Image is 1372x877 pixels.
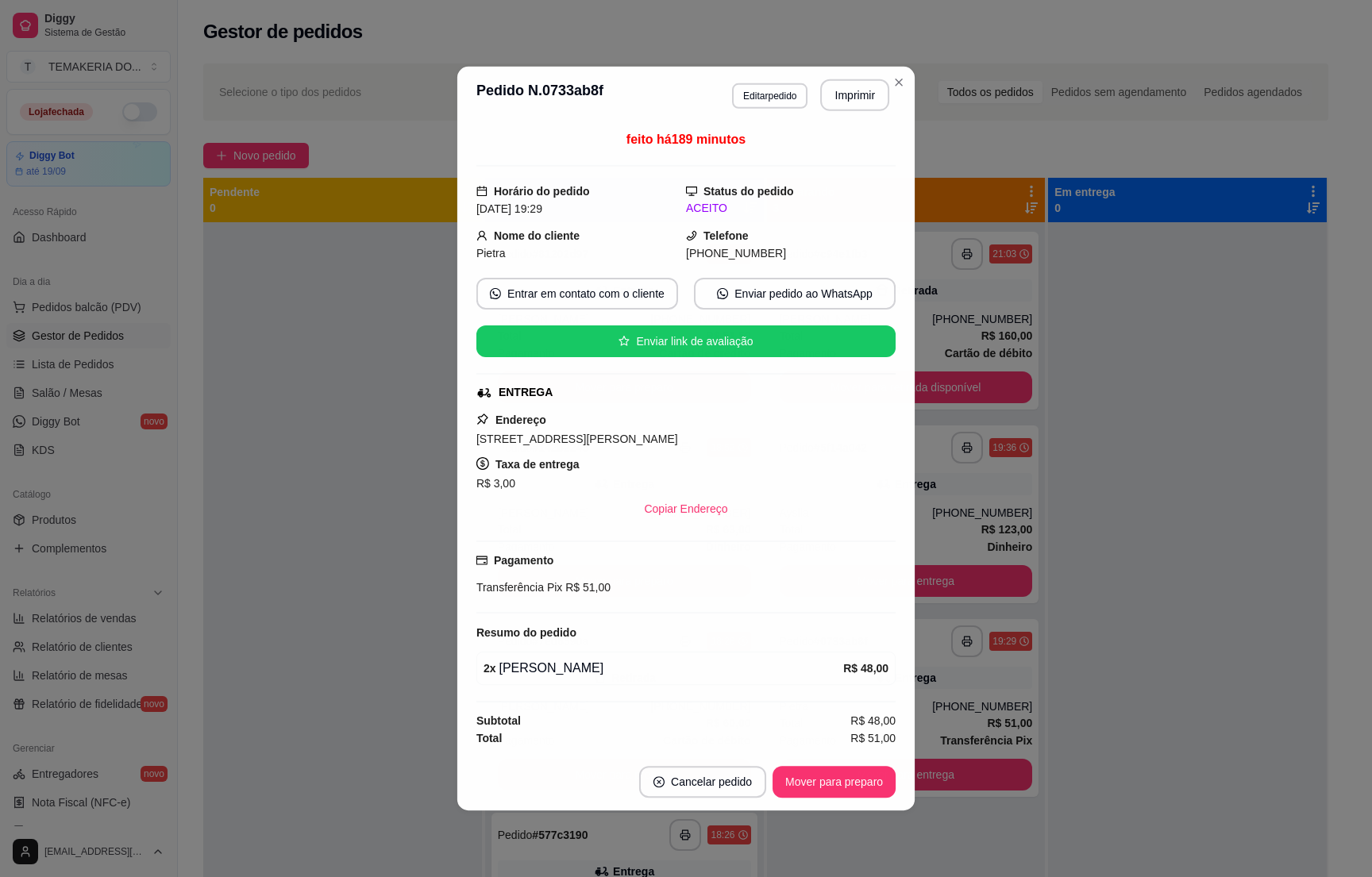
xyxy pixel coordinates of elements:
span: star [619,336,630,347]
span: whats-app [490,288,501,299]
button: Mover para preparo [773,766,896,798]
strong: Horário do pedido [494,185,590,198]
div: ENTREGA [499,384,553,401]
strong: Nome do cliente [494,229,580,242]
strong: Endereço [495,413,546,426]
span: pushpin [476,413,489,425]
strong: Subtotal [476,714,521,727]
strong: 2 x [484,662,496,675]
button: Close [886,70,911,95]
span: credit-card [476,555,488,566]
strong: R$ 48,00 [843,662,888,675]
strong: Taxa de entrega [495,458,580,471]
span: calendar [476,186,488,197]
span: whats-app [717,288,728,299]
button: starEnviar link de avaliação [476,325,896,357]
span: phone [686,230,697,241]
span: close-circle [653,776,665,787]
div: [PERSON_NAME] [484,659,843,678]
strong: Telefone [703,229,749,242]
button: Editarpedido [732,83,807,109]
div: ACEITO [686,200,896,217]
span: desktop [686,186,697,197]
span: R$ 51,00 [562,581,611,594]
span: R$ 51,00 [850,729,896,747]
span: [PHONE_NUMBER] [686,247,786,260]
span: user [476,230,488,241]
button: close-circleCancelar pedido [639,766,766,798]
span: feito há 189 minutos [626,133,746,146]
span: Transferência Pix [476,581,562,594]
button: Copiar Endereço [631,493,740,525]
strong: Resumo do pedido [476,626,576,639]
strong: Total [476,732,502,744]
strong: Status do pedido [703,185,794,198]
button: Imprimir [821,79,890,111]
span: Pietra [476,247,506,260]
strong: Pagamento [494,554,554,567]
span: dollar [476,457,489,470]
span: R$ 3,00 [476,477,515,490]
button: whats-appEnviar pedido ao WhatsApp [694,278,896,310]
button: whats-appEntrar em contato com o cliente [476,278,678,310]
span: [STREET_ADDRESS][PERSON_NAME] [476,433,678,445]
span: [DATE] 19:29 [476,202,542,215]
span: R$ 48,00 [850,712,896,729]
h3: Pedido N. 0733ab8f [476,79,603,111]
